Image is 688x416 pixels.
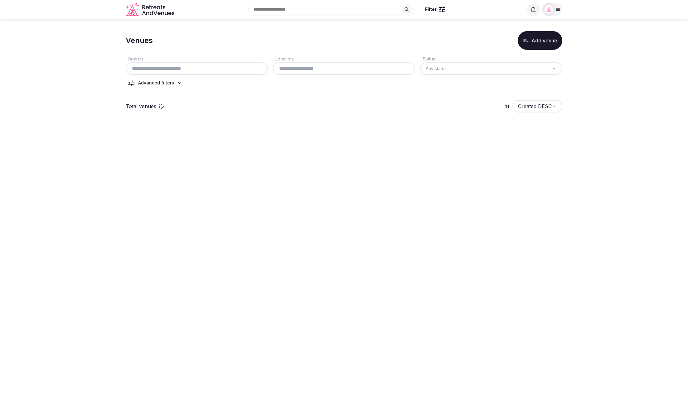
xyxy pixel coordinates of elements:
[273,56,293,61] label: Location
[126,2,176,17] svg: Retreats and Venues company logo
[126,35,153,46] h1: Venues
[126,103,156,110] p: Total venues
[126,56,143,61] label: Search
[518,31,562,50] button: Add venue
[126,2,176,17] a: Visit the homepage
[545,5,553,14] img: miaceralde
[420,56,435,61] label: Status
[425,6,437,12] span: Filter
[138,80,174,86] div: Advanced filters
[421,3,449,15] button: Filter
